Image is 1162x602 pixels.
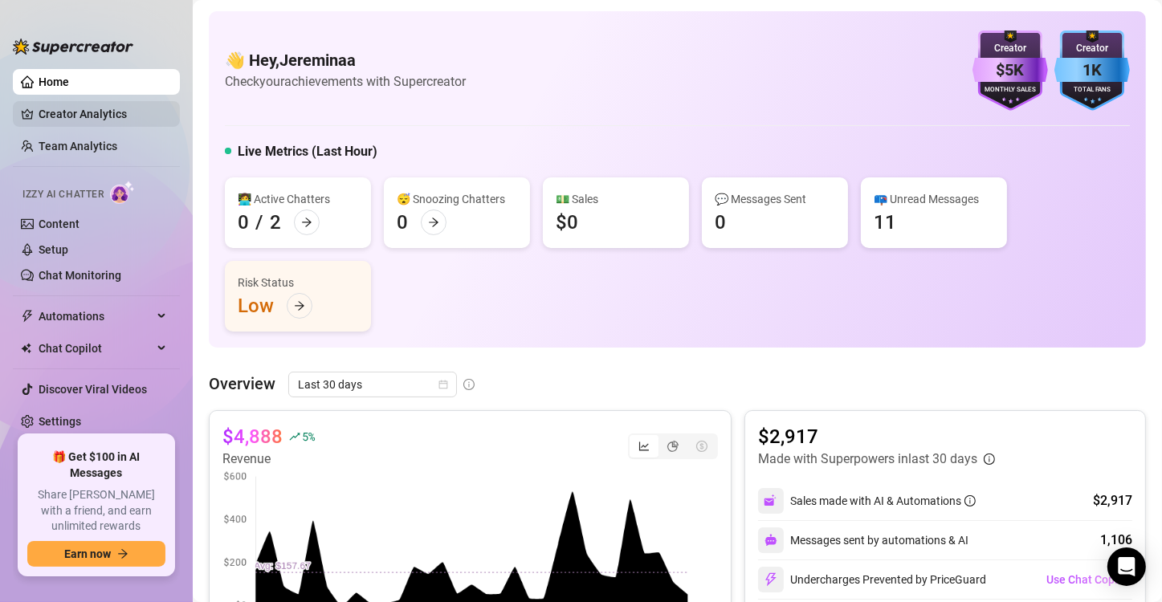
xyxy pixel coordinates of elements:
[39,383,147,396] a: Discover Viral Videos
[39,218,80,230] a: Content
[22,187,104,202] span: Izzy AI Chatter
[27,541,165,567] button: Earn nowarrow-right
[117,548,128,559] span: arrow-right
[289,431,300,442] span: rise
[39,269,121,282] a: Chat Monitoring
[39,101,167,127] a: Creator Analytics
[39,336,153,361] span: Chat Copilot
[556,209,578,235] div: $0
[64,547,111,560] span: Earn now
[972,41,1048,56] div: Creator
[972,85,1048,96] div: Monthly Sales
[222,449,314,469] article: Revenue
[39,415,81,428] a: Settings
[972,31,1048,111] img: purple-badge-B9DA21FR.svg
[1046,567,1132,592] button: Use Chat Copilot
[238,274,358,291] div: Risk Status
[964,495,976,506] span: info-circle
[696,441,707,452] span: dollar-circle
[764,534,777,547] img: svg%3e
[972,58,1048,83] div: $5K
[1046,573,1131,586] span: Use Chat Copilot
[764,494,778,508] img: svg%3e
[209,372,275,396] article: Overview
[13,39,133,55] img: logo-BBDzfeDw.svg
[1054,31,1130,111] img: blue-badge-DgoSNQY1.svg
[39,303,153,329] span: Automations
[298,372,447,397] span: Last 30 days
[21,343,31,354] img: Chat Copilot
[463,379,475,390] span: info-circle
[874,209,896,235] div: 11
[21,310,34,323] span: thunderbolt
[270,209,281,235] div: 2
[39,140,117,153] a: Team Analytics
[758,424,995,449] article: $2,917
[302,429,314,444] span: 5 %
[628,433,718,459] div: segmented control
[638,441,650,452] span: line-chart
[715,190,835,208] div: 💬 Messages Sent
[984,454,995,465] span: info-circle
[556,190,676,208] div: 💵 Sales
[39,243,68,256] a: Setup
[27,487,165,535] span: Share [PERSON_NAME] with a friend, and earn unlimited rewards
[758,567,986,592] div: Undercharges Prevented by PriceGuard
[790,492,976,510] div: Sales made with AI & Automations
[874,190,994,208] div: 📪 Unread Messages
[1093,491,1132,510] div: $2,917
[238,190,358,208] div: 👩‍💻 Active Chatters
[715,209,726,235] div: 0
[27,449,165,481] span: 🎁 Get $100 in AI Messages
[397,209,408,235] div: 0
[758,527,968,553] div: Messages sent by automations & AI
[1054,58,1130,83] div: 1K
[438,380,448,389] span: calendar
[428,217,439,228] span: arrow-right
[225,49,466,71] h4: 👋 Hey, Jereminaa
[1107,547,1146,586] div: Open Intercom Messenger
[764,572,778,587] img: svg%3e
[667,441,679,452] span: pie-chart
[225,71,466,92] article: Check your achievements with Supercreator
[1054,85,1130,96] div: Total Fans
[294,300,305,311] span: arrow-right
[238,209,249,235] div: 0
[39,75,69,88] a: Home
[758,449,977,469] article: Made with Superpowers in last 30 days
[397,190,517,208] div: 😴 Snoozing Chatters
[301,217,312,228] span: arrow-right
[238,142,377,161] h5: Live Metrics (Last Hour)
[222,424,283,449] article: $4,888
[110,181,135,204] img: AI Chatter
[1100,531,1132,550] div: 1,106
[1054,41,1130,56] div: Creator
